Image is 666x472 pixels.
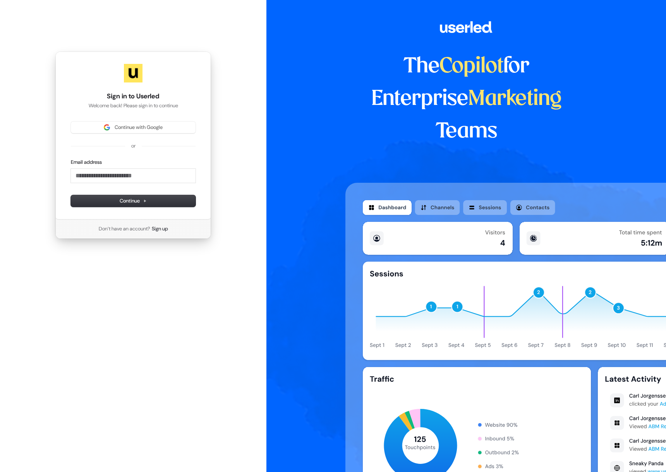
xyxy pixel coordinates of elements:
[71,102,196,109] p: Welcome back! Please sign in to continue
[71,195,196,207] button: Continue
[71,122,196,133] button: Sign in with GoogleContinue with Google
[71,92,196,101] h1: Sign in to Userled
[152,225,168,232] a: Sign up
[439,57,503,77] span: Copilot
[120,197,147,204] span: Continue
[345,50,587,148] h1: The for Enterprise Teams
[115,124,163,131] span: Continue with Google
[99,225,150,232] span: Don’t have an account?
[71,159,102,166] label: Email address
[124,64,142,82] img: Userled
[131,142,136,149] p: or
[104,124,110,130] img: Sign in with Google
[468,89,562,109] span: Marketing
